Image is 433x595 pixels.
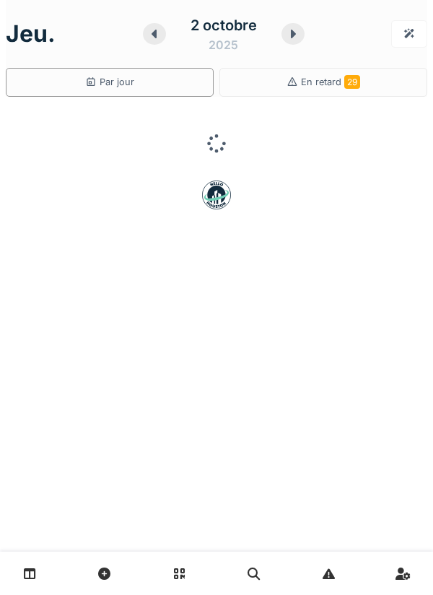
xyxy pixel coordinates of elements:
span: 29 [344,75,360,89]
div: 2025 [209,36,238,53]
h1: jeu. [6,20,56,48]
img: badge-BVDL4wpA.svg [202,181,231,209]
div: Par jour [85,75,134,89]
span: En retard [301,77,360,87]
div: 2 octobre [191,14,257,36]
